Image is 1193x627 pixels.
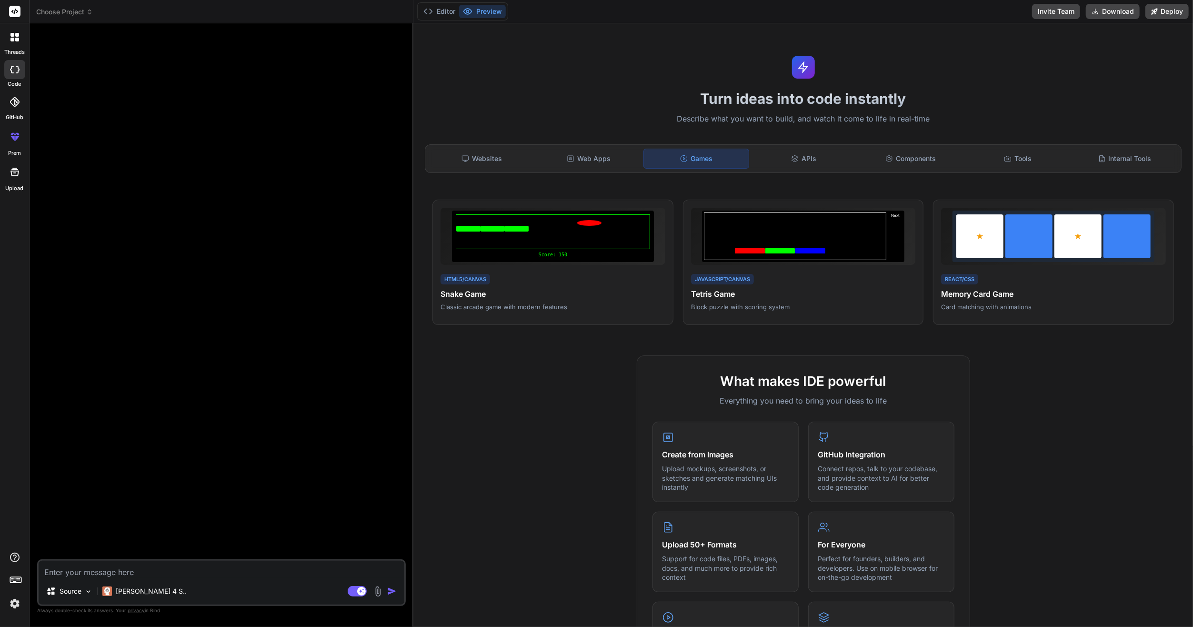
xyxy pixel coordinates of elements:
p: Upload mockups, screenshots, or sketches and generate matching UIs instantly [662,464,789,492]
h4: GitHub Integration [818,449,944,460]
label: threads [4,48,25,56]
button: Invite Team [1032,4,1080,19]
h4: Memory Card Game [941,288,1166,300]
span: Choose Project [36,7,93,17]
div: Score: 150 [456,251,650,258]
h1: Turn ideas into code instantly [419,90,1187,107]
div: Tools [965,149,1071,169]
div: Websites [429,149,534,169]
div: Web Apps [536,149,642,169]
div: JavaScript/Canvas [691,274,754,285]
button: Editor [420,5,459,18]
span: privacy [128,607,145,613]
div: Games [643,149,750,169]
h4: Create from Images [662,449,789,460]
p: Describe what you want to build, and watch it come to life in real-time [419,113,1187,125]
h4: Upload 50+ Formats [662,539,789,550]
p: Everything you need to bring your ideas to life [652,395,954,406]
div: Components [858,149,963,169]
p: Support for code files, PDFs, images, docs, and much more to provide rich context [662,554,789,582]
p: Connect repos, talk to your codebase, and provide context to AI for better code generation [818,464,944,492]
p: Perfect for founders, builders, and developers. Use on mobile browser for on-the-go development [818,554,944,582]
div: APIs [751,149,856,169]
button: Download [1086,4,1140,19]
img: Claude 4 Sonnet [102,587,112,596]
img: Pick Models [84,587,92,596]
h2: What makes IDE powerful [652,371,954,391]
p: Source [60,587,81,596]
img: attachment [372,586,383,597]
h4: Snake Game [441,288,665,300]
h4: Tetris Game [691,288,916,300]
p: [PERSON_NAME] 4 S.. [116,587,187,596]
img: settings [7,596,23,612]
div: HTML5/Canvas [441,274,490,285]
p: Card matching with animations [941,303,1166,311]
label: prem [8,149,21,157]
p: Always double-check its answers. Your in Bind [37,606,406,615]
button: Preview [459,5,506,18]
div: Internal Tools [1072,149,1177,169]
div: Next [888,212,902,260]
button: Deploy [1145,4,1189,19]
label: code [8,80,21,88]
img: icon [387,587,397,596]
p: Block puzzle with scoring system [691,303,916,311]
label: GitHub [6,113,23,121]
div: React/CSS [941,274,978,285]
p: Classic arcade game with modern features [441,303,665,311]
label: Upload [6,184,24,192]
h4: For Everyone [818,539,944,550]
